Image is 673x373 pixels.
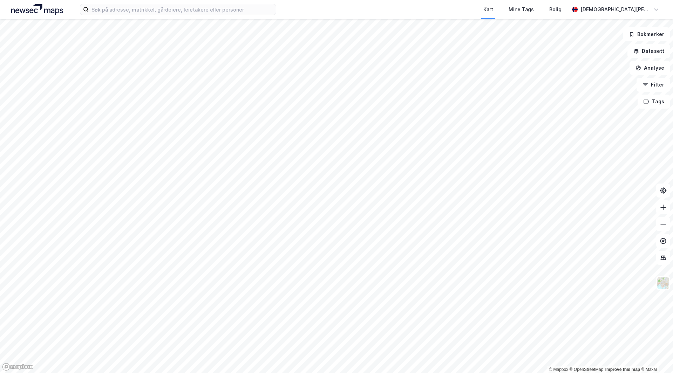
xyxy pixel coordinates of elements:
[638,339,673,373] iframe: Chat Widget
[638,95,670,109] button: Tags
[11,4,63,15] img: logo.a4113a55bc3d86da70a041830d287a7e.svg
[89,4,276,15] input: Søk på adresse, matrikkel, gårdeiere, leietakere eller personer
[637,78,670,92] button: Filter
[623,27,670,41] button: Bokmerker
[580,5,651,14] div: [DEMOGRAPHIC_DATA][PERSON_NAME]
[627,44,670,58] button: Datasett
[605,367,640,372] a: Improve this map
[657,276,670,290] img: Z
[2,363,33,371] a: Mapbox homepage
[630,61,670,75] button: Analyse
[549,367,568,372] a: Mapbox
[549,5,562,14] div: Bolig
[483,5,493,14] div: Kart
[509,5,534,14] div: Mine Tags
[570,367,604,372] a: OpenStreetMap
